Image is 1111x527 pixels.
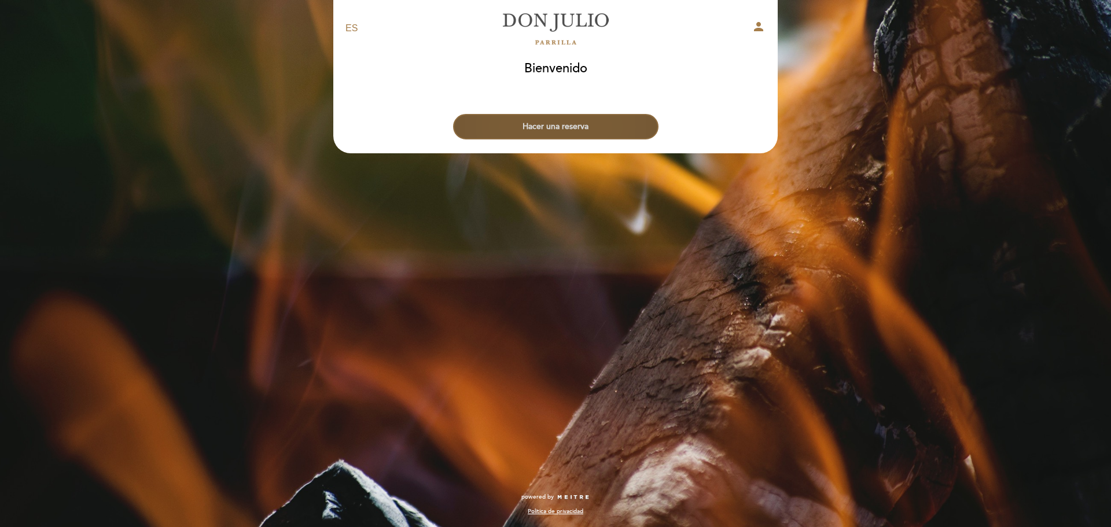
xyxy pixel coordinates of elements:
[521,493,554,501] span: powered by
[752,20,766,34] i: person
[453,114,658,139] button: Hacer una reserva
[521,493,590,501] a: powered by
[483,13,628,45] a: [PERSON_NAME]
[524,62,587,76] h1: Bienvenido
[557,495,590,500] img: MEITRE
[752,20,766,38] button: person
[528,507,583,515] a: Política de privacidad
